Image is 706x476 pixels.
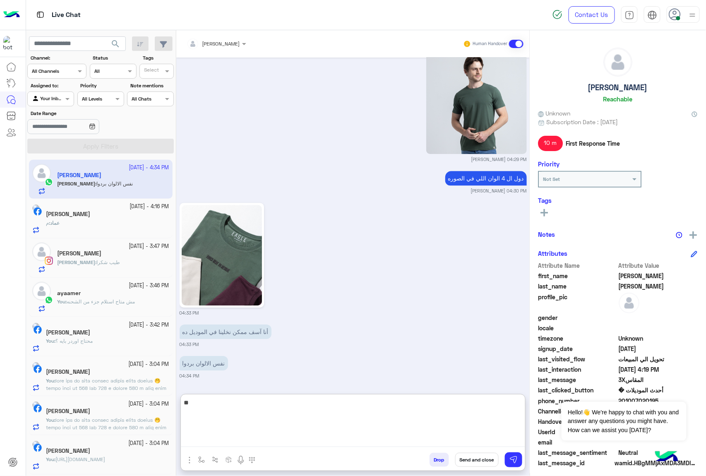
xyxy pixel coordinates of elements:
[619,293,640,313] img: defaultAdmin.png
[236,455,246,465] img: send voice note
[130,203,169,211] small: [DATE] - 4:16 PM
[619,334,698,343] span: Unknown
[619,313,698,322] span: null
[619,261,698,270] span: Attribute Value
[195,453,209,466] button: select flow
[32,204,40,212] img: picture
[538,109,571,118] span: Unknown
[180,373,199,379] small: 04:34 PM
[426,53,527,154] img: VFItMTAwLVMyNSBPbGl2ZS5qcGc%3D.jpg
[46,377,54,384] span: You
[538,197,698,204] h6: Tags
[46,456,54,462] span: You
[249,457,255,464] img: make a call
[604,48,632,76] img: defaultAdmin.png
[57,298,65,305] span: You
[538,375,617,384] span: last_message
[212,457,219,463] img: Trigger scenario
[615,459,698,467] span: wamid.HBgMMjAxMDA3MDIwMTk1FQIAEhggQUNDMTJCMTM2M0Y4Qjg3QzVGNTE3RDdFM0U0NDYxQkYA
[538,397,617,405] span: phone_number
[182,205,262,305] img: 685907283993771.jpg
[619,365,698,374] span: 2025-10-05T13:19:32.6107998Z
[34,444,42,452] img: Facebook
[619,355,698,363] span: تحويل الي المبيعات
[538,386,617,394] span: last_clicked_button
[619,282,698,291] span: Abdelstar
[185,455,195,465] img: send attachment
[569,6,615,24] a: Contact Us
[50,220,60,226] span: عماد
[34,326,42,334] img: Facebook
[588,83,648,92] h5: [PERSON_NAME]
[143,66,159,76] div: Select
[129,400,169,408] small: [DATE] - 3:04 PM
[3,6,20,24] img: Logo
[538,160,560,168] h6: Priority
[202,41,240,47] span: [PERSON_NAME]
[198,457,205,463] img: select flow
[129,440,169,447] small: [DATE] - 3:04 PM
[46,417,169,460] span: اهلا بيك في ايجل يافندم تصفيات نهايه الموسم 🤭 تيشرت يبدأ من ٢٥٠ الي ٤٠٠ ج جبردين ٥٧٥ ج بولو يبدأ ...
[31,110,123,117] label: Date Range
[621,6,638,24] a: tab
[80,82,123,89] label: Priority
[32,441,40,448] img: picture
[619,272,698,280] span: Mohamed
[32,362,40,370] img: picture
[180,341,199,348] small: 04:33 PM
[27,139,174,154] button: Apply Filters
[538,365,617,374] span: last_interaction
[46,368,90,375] h5: Ahmed Saied
[566,139,620,148] span: First Response Time
[619,344,698,353] span: 2025-02-03T15:24:35.433Z
[538,459,613,467] span: last_message_id
[49,220,60,226] b: :
[538,438,617,447] span: email
[538,261,617,270] span: Attribute Name
[552,10,562,19] img: spinner
[46,417,55,423] b: :
[509,456,518,464] img: send message
[538,324,617,332] span: locale
[652,443,681,472] img: hulul-logo.png
[543,176,560,182] b: Not Set
[222,453,236,466] button: create order
[538,136,563,151] span: 10 m
[619,438,698,447] span: null
[46,338,55,344] b: :
[34,365,42,373] img: Facebook
[538,313,617,322] span: gender
[106,36,126,54] button: search
[619,324,698,332] span: null
[445,171,527,185] p: 5/10/2025, 4:30 PM
[209,453,222,466] button: Trigger scenario
[45,257,53,265] img: Instagram
[129,361,169,368] small: [DATE] - 3:04 PM
[538,334,617,343] span: timezone
[46,211,90,218] h5: عماد نمر
[538,344,617,353] span: signup_date
[45,296,53,304] img: WhatsApp
[55,456,105,462] span: https://eagle.com.eg/
[676,232,683,238] img: notes
[538,355,617,363] span: last_visited_flow
[538,407,617,416] span: ChannelId
[538,448,617,457] span: last_message_sentiment
[96,259,120,265] span: طيب شكرا
[57,298,67,305] b: :
[180,310,199,316] small: 04:33 PM
[226,457,232,463] img: create order
[538,293,617,312] span: profile_pic
[130,82,173,89] label: Note mentions
[619,375,698,384] span: 3Xالمقاس
[46,338,54,344] span: You
[3,36,18,51] img: 713415422032625
[473,41,507,47] small: Human Handover
[538,417,617,426] span: HandoverOn
[32,401,40,409] img: picture
[687,10,698,20] img: profile
[52,10,81,21] p: Live Chat
[46,456,55,462] b: :
[46,377,169,421] span: اهلا بيك في ايجل يافندم تصفيات نهايه الموسم 🤭 تيشرت يبدأ من ٢٥٠ الي ٤٠٠ ج جبردين ٥٧٥ ج بولو يبدأ ...
[538,250,568,257] h6: Attributes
